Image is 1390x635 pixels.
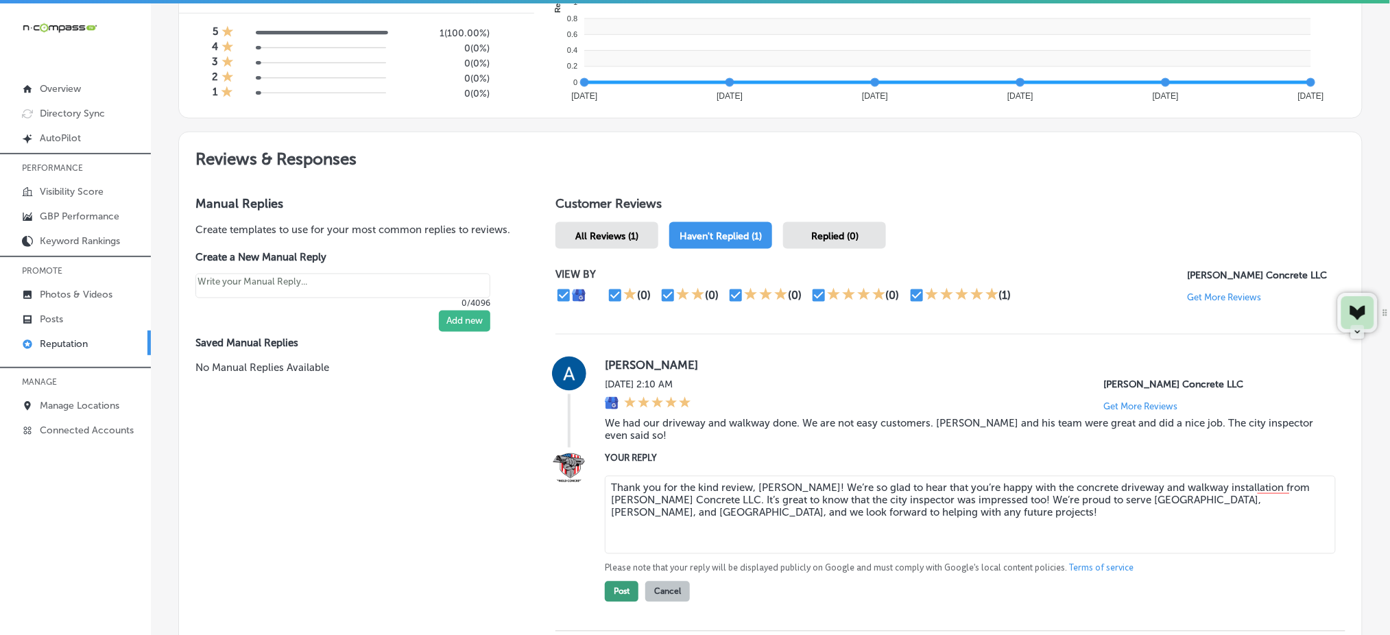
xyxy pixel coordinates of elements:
div: (0) [788,289,802,302]
p: Overview [40,83,81,95]
tspan: 0 [573,78,577,86]
p: Reputation [40,338,88,350]
div: 2 Stars [676,287,705,304]
h4: 4 [212,40,218,56]
span: All Reviews (1) [575,230,638,242]
span: Replied (0) [811,230,859,242]
img: Image [552,451,586,486]
button: Cancel [645,582,690,602]
tspan: 0.8 [567,14,577,23]
tspan: [DATE] [717,91,743,101]
h4: 3 [212,56,218,71]
h1: Customer Reviews [555,196,1345,217]
label: Saved Manual Replies [195,337,512,350]
h5: 0 ( 0% ) [397,58,490,69]
p: Tenold Concrete LLC [1104,379,1323,391]
p: Please note that your reply will be displayed publicly on Google and must comply with Google's lo... [605,562,1323,575]
p: Get More Reviews [1104,402,1178,412]
blockquote: We had our driveway and walkway done. We are not easy customers. [PERSON_NAME] and his team were ... [605,418,1323,442]
tspan: [DATE] [862,91,888,101]
tspan: [DATE] [1297,91,1323,101]
tspan: [DATE] [1007,91,1033,101]
div: 1 Star [221,25,234,40]
h4: 2 [212,71,218,86]
p: Manage Locations [40,400,119,411]
span: Haven't Replied (1) [680,230,762,242]
img: 660ab0bf-5cc7-4cb8-ba1c-48b5ae0f18e60NCTV_CLogo_TV_Black_-500x88.png [22,21,97,34]
p: GBP Performance [40,211,119,222]
h5: 1 ( 100.00% ) [397,27,490,39]
div: (0) [637,289,651,302]
a: Terms of service [1069,562,1134,575]
h5: 0 ( 0% ) [397,73,490,84]
div: 4 Stars [827,287,886,304]
label: Create a New Manual Reply [195,251,490,263]
button: Post [605,582,638,602]
h5: 0 ( 0% ) [397,88,490,99]
p: No Manual Replies Available [195,361,512,376]
textarea: Thank you for the kind review, [PERSON_NAME]! We’re so glad to hear that you’re happy with the co... [605,476,1336,554]
div: 3 Stars [744,287,788,304]
p: Create templates to use for your most common replies to reviews. [195,222,512,237]
div: 1 Star [221,71,234,86]
p: Directory Sync [40,108,105,119]
p: Posts [40,313,63,325]
p: Connected Accounts [40,424,134,436]
p: VIEW BY [555,268,1187,280]
div: (0) [886,289,900,302]
h3: Manual Replies [195,196,512,211]
p: Get More Reviews [1188,292,1262,302]
p: Photos & Videos [40,289,112,300]
label: [PERSON_NAME] [605,359,1323,372]
p: Keyword Rankings [40,235,120,247]
p: AutoPilot [40,132,81,144]
p: Visibility Score [40,186,104,197]
div: 5 Stars [925,287,999,304]
div: 1 Star [221,86,233,101]
div: 5 Stars [624,396,691,411]
tspan: 0.4 [567,46,577,54]
tspan: [DATE] [571,91,597,101]
tspan: 0.6 [567,30,577,38]
p: 0/4096 [195,298,490,308]
textarea: Create your Quick Reply [195,274,490,298]
button: Add new [439,311,490,332]
label: [DATE] 2:10 AM [605,379,691,391]
label: YOUR REPLY [605,453,1323,464]
tspan: [DATE] [1152,91,1178,101]
h4: 1 [213,86,217,101]
div: 1 Star [221,56,234,71]
div: 1 Star [221,40,234,56]
h2: Reviews & Responses [179,132,1362,180]
tspan: 0.2 [567,62,577,71]
div: 1 Star [623,287,637,304]
div: (1) [999,289,1011,302]
h4: 5 [213,25,218,40]
h5: 0 ( 0% ) [397,43,490,54]
p: Tenold Concrete LLC [1188,269,1345,281]
div: (0) [705,289,719,302]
